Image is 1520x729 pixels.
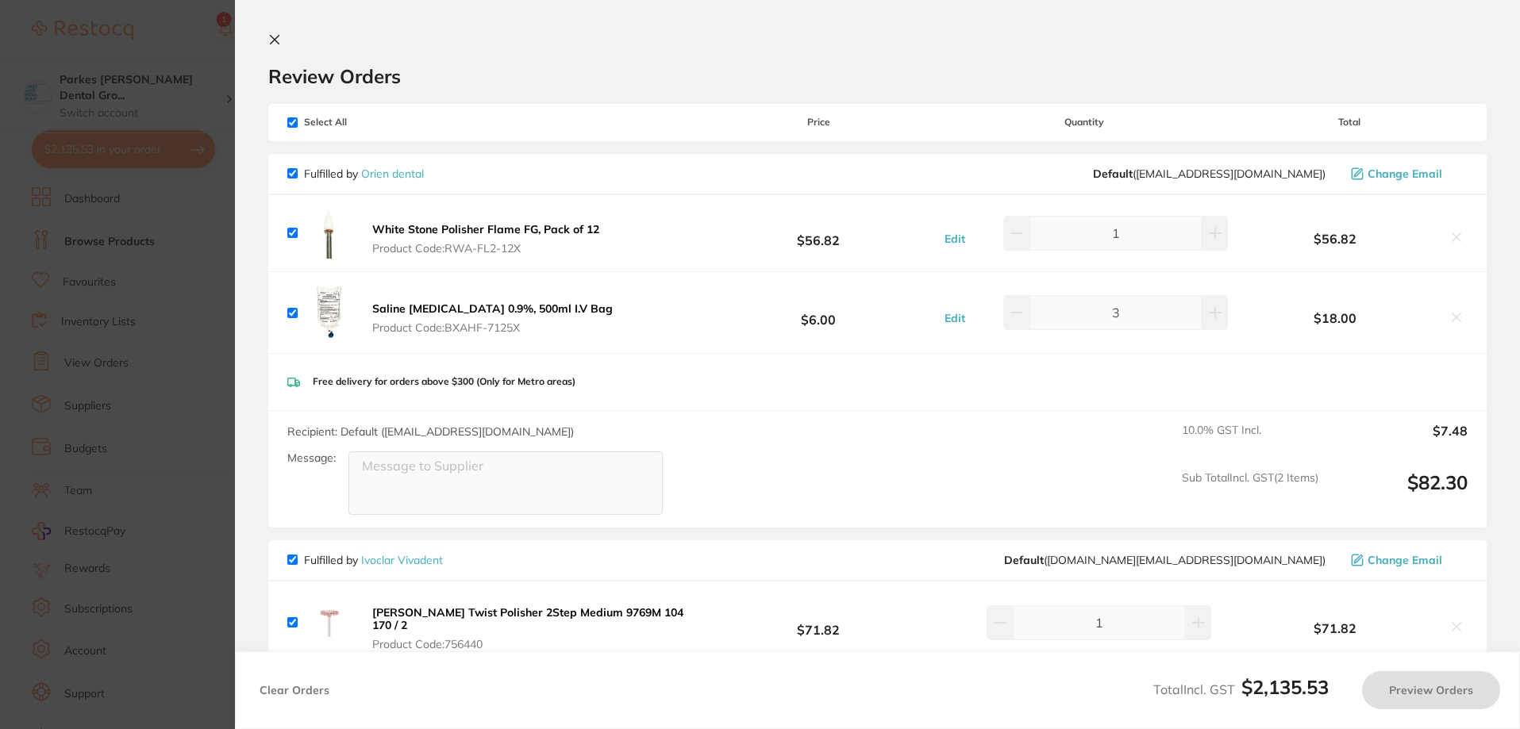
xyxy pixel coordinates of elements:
[940,311,970,325] button: Edit
[304,554,443,566] p: Fulfilled by
[1331,471,1468,515] output: $82.30
[1232,232,1439,246] b: $56.82
[1004,553,1044,567] b: Default
[361,553,443,567] a: Ivoclar Vivadent
[372,301,613,316] b: Saline [MEDICAL_DATA] 0.9%, 500ml I.V Bag
[700,298,936,328] b: $6.00
[313,376,575,387] p: Free delivery for orders above $300 (Only for Metro areas)
[1232,117,1468,128] span: Total
[700,218,936,247] b: $56.82
[700,117,936,128] span: Price
[255,671,334,709] button: Clear Orders
[1232,621,1439,635] b: $71.82
[304,208,355,259] img: emw0ZnBoeQ
[1241,675,1329,699] b: $2,135.53
[937,117,1232,128] span: Quantity
[304,167,424,180] p: Fulfilled by
[367,605,700,651] button: [PERSON_NAME] Twist Polisher 2Step Medium 9769M 104 170 / 2 Product Code:756440
[1232,311,1439,325] b: $18.00
[361,167,424,181] a: Orien dental
[1093,167,1133,181] b: Default
[304,597,355,648] img: eHZmcjZ5YQ
[268,64,1487,88] h2: Review Orders
[1182,424,1318,459] span: 10.0 % GST Incl.
[367,301,618,335] button: Saline [MEDICAL_DATA] 0.9%, 500ml I.V Bag Product Code:BXAHF-7125X
[1346,553,1468,567] button: Change Email
[372,321,613,334] span: Product Code: BXAHF-7125X
[304,285,355,341] img: OHM4anhhcA
[1004,554,1326,566] span: orders.au@ivoclarvivadent.com
[372,605,683,632] b: [PERSON_NAME] Twist Polisher 2Step Medium 9769M 104 170 / 2
[1153,681,1329,697] span: Total Incl. GST
[700,608,936,638] b: $71.82
[372,638,695,650] span: Product Code: 756440
[367,222,604,255] button: White Stone Polisher Flame FG, Pack of 12 Product Code:RWA-FL2-12X
[287,117,446,128] span: Select All
[372,222,599,236] b: White Stone Polisher Flame FG, Pack of 12
[1182,471,1318,515] span: Sub Total Incl. GST ( 2 Items)
[1346,167,1468,181] button: Change Email
[1368,554,1442,566] span: Change Email
[287,451,336,465] label: Message:
[1331,424,1468,459] output: $7.48
[372,242,599,255] span: Product Code: RWA-FL2-12X
[287,424,574,439] span: Recipient: Default ( [EMAIL_ADDRESS][DOMAIN_NAME] )
[1093,167,1326,180] span: sales@orien.com.au
[940,232,970,246] button: Edit
[1368,167,1442,180] span: Change Email
[1362,671,1500,709] button: Preview Orders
